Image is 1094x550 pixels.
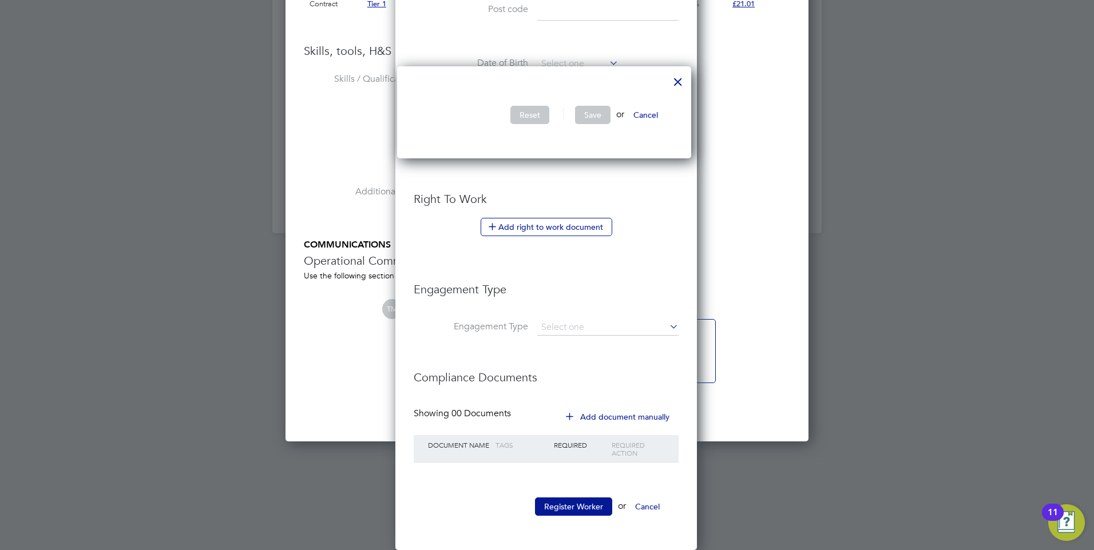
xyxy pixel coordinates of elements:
[537,55,619,73] input: Select one
[414,57,528,69] label: Date of Birth
[304,270,790,281] div: Use the following section to share any operational communications between Supply Chain participants.
[414,497,679,527] li: or
[481,218,612,236] button: Add right to work document
[382,299,402,319] span: TM
[414,358,679,385] h3: Compliance Documents
[624,106,667,124] button: Cancel
[510,106,549,124] button: Reset
[414,270,679,297] h3: Engagement Type
[414,3,528,15] label: Post code
[575,106,611,124] button: Save
[493,435,551,455] div: Tags
[451,408,511,419] span: 00 Documents
[304,186,418,198] label: Additional H&S
[609,435,667,463] div: Required Action
[558,408,679,426] button: Add document manually
[304,43,790,58] h3: Skills, tools, H&S
[304,129,418,141] label: Tools
[415,106,673,135] li: or
[1048,504,1085,541] button: Open Resource Center, 11 new notifications
[626,497,669,516] button: Cancel
[537,320,679,336] input: Select one
[304,253,790,268] h3: Operational Communications
[414,192,679,206] h3: Right To Work
[304,73,418,85] label: Skills / Qualifications
[414,321,528,333] label: Engagement Type
[414,408,513,420] div: Showing
[551,435,609,455] div: Required
[425,435,493,455] div: Document Name
[304,239,790,251] h5: COMMUNICATIONS
[1048,512,1058,527] div: 11
[535,497,612,516] button: Register Worker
